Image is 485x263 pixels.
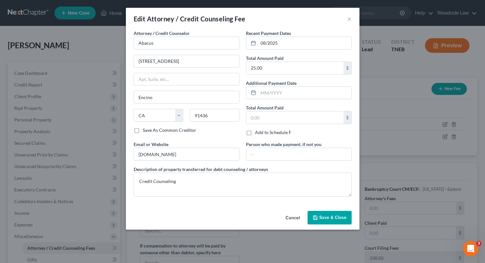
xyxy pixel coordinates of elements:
[344,111,351,124] div: $
[258,87,351,99] input: MM/YYYY
[246,104,284,111] label: Total Amount Paid
[258,37,351,49] input: MM/YYYY
[134,148,239,160] input: --
[246,111,344,124] input: 0.00
[147,15,246,23] span: Attorney / Credit Counseling Fee
[476,241,481,246] span: 3
[280,212,305,224] button: Cancel
[143,127,196,133] label: Save As Common Creditor
[308,211,352,224] button: Save & Close
[134,55,239,67] input: Enter address...
[134,30,190,36] span: Attorney / Credit Counselor
[255,129,291,136] label: Add to Schedule F
[463,241,479,257] iframe: Intercom live chat
[319,215,346,220] span: Save & Close
[347,15,352,23] button: ×
[344,62,351,74] div: $
[246,148,351,160] input: --
[246,55,284,62] label: Total Amount Paid
[246,80,297,86] label: Additional Payment Date
[246,62,344,74] input: 0.00
[134,141,168,148] label: Email or Website
[246,141,321,148] label: Person who made payment, if not you
[134,15,146,23] span: Edit
[134,73,239,86] input: Apt, Suite, etc...
[134,166,268,173] label: Description of property transferred for debt counseling / attorneys
[134,37,239,50] input: Search creditor by name...
[190,109,239,122] input: Enter zip...
[246,30,291,37] label: Recent Payment Dates
[134,91,239,103] input: Enter city...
